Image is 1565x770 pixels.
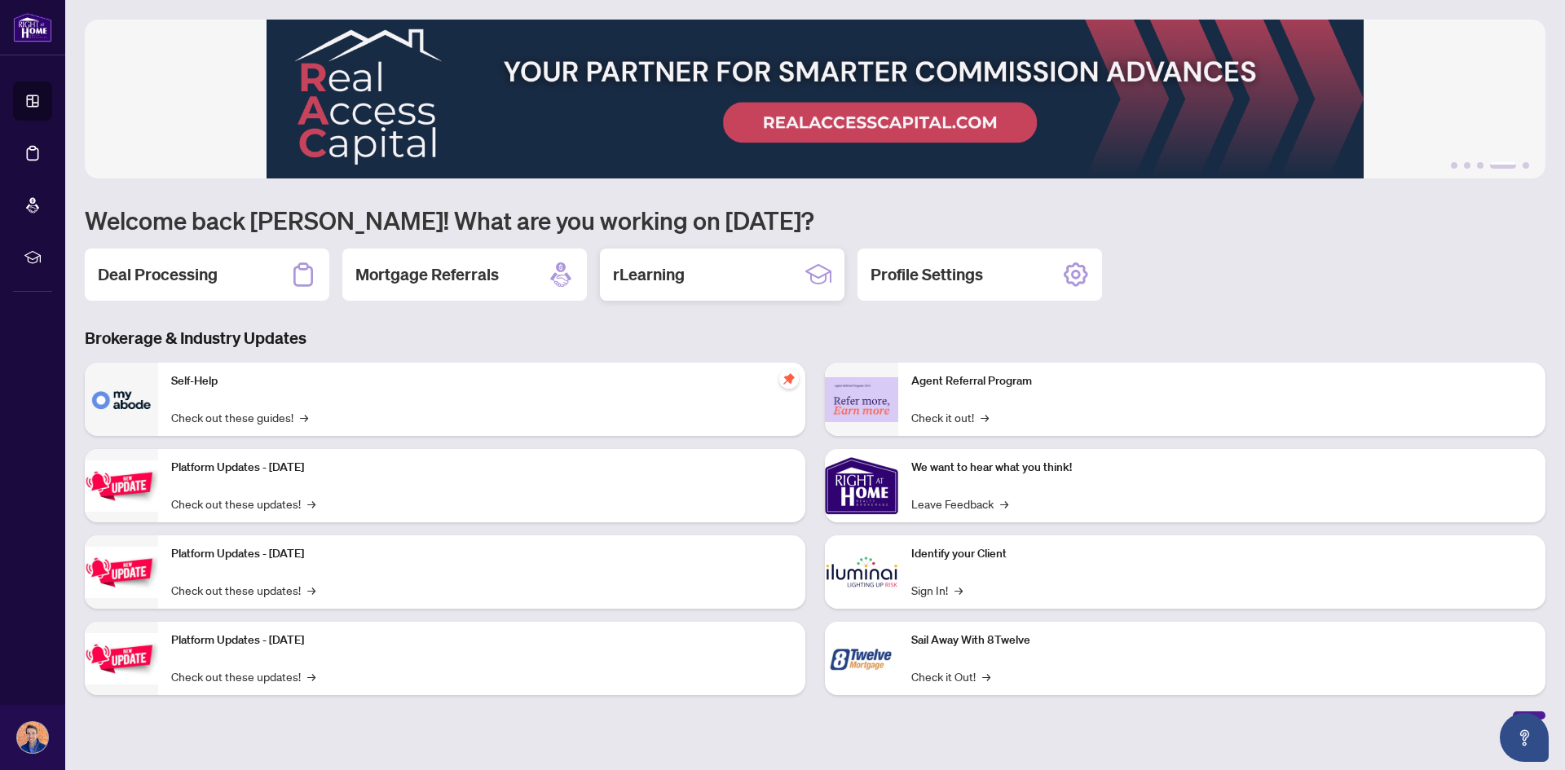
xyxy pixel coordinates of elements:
span: → [307,495,315,513]
span: → [954,581,963,599]
span: pushpin [779,369,799,389]
h2: Deal Processing [98,263,218,286]
h2: Mortgage Referrals [355,263,499,286]
p: Platform Updates - [DATE] [171,631,792,649]
p: Identify your Client [911,545,1532,563]
p: Platform Updates - [DATE] [171,545,792,563]
p: We want to hear what you think! [911,459,1532,477]
h3: Brokerage & Industry Updates [85,327,1545,350]
a: Check out these updates!→ [171,667,315,685]
p: Sail Away With 8Twelve [911,631,1532,649]
span: → [981,408,989,426]
h2: Profile Settings [871,263,983,286]
a: Check out these updates!→ [171,581,315,599]
h1: Welcome back [PERSON_NAME]! What are you working on [DATE]? [85,205,1545,235]
button: 4 [1490,162,1516,169]
a: Leave Feedback→ [911,495,1008,513]
p: Self-Help [171,372,792,390]
button: 1 [1451,162,1457,169]
img: Agent Referral Program [825,377,898,422]
img: logo [13,12,52,42]
a: Check it Out!→ [911,667,990,685]
img: Sail Away With 8Twelve [825,622,898,695]
img: Platform Updates - July 8, 2025 [85,547,158,598]
img: We want to hear what you think! [825,449,898,522]
span: → [307,667,315,685]
span: → [307,581,315,599]
img: Self-Help [85,363,158,436]
a: Check it out!→ [911,408,989,426]
span: → [982,667,990,685]
button: 5 [1523,162,1529,169]
a: Check out these guides!→ [171,408,308,426]
a: Check out these updates!→ [171,495,315,513]
button: 3 [1477,162,1483,169]
p: Platform Updates - [DATE] [171,459,792,477]
img: Identify your Client [825,535,898,609]
p: Agent Referral Program [911,372,1532,390]
h2: rLearning [613,263,685,286]
button: Open asap [1500,713,1549,762]
img: Profile Icon [17,722,48,753]
button: 2 [1464,162,1470,169]
img: Slide 3 [85,20,1545,178]
img: Platform Updates - July 21, 2025 [85,460,158,512]
img: Platform Updates - June 23, 2025 [85,633,158,684]
a: Sign In!→ [911,581,963,599]
span: → [1000,495,1008,513]
span: → [300,408,308,426]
